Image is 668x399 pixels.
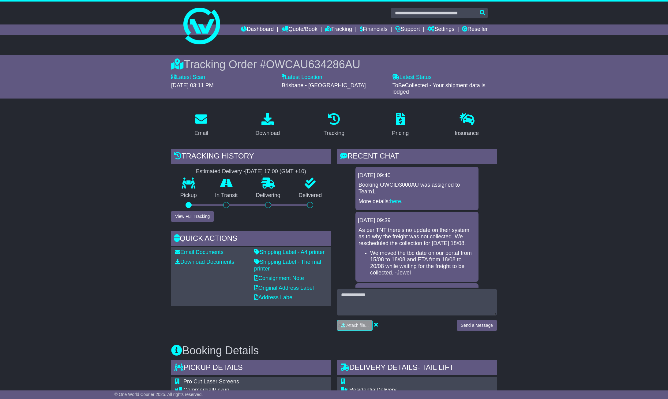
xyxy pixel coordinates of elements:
[175,259,234,265] a: Download Documents
[171,231,331,248] div: Quick Actions
[171,211,214,222] button: View Full Tracking
[254,285,314,291] a: Original Address Label
[392,129,409,137] div: Pricing
[392,74,432,81] label: Latest Status
[175,249,223,255] a: Email Documents
[245,168,306,175] div: [DATE] 17:00 (GMT +10)
[282,74,322,81] label: Latest Location
[171,192,206,199] p: Pickup
[171,345,497,357] h3: Booking Details
[247,192,290,199] p: Delivering
[462,24,488,35] a: Reseller
[114,392,203,397] span: © One World Courier 2025. All rights reserved.
[325,24,352,35] a: Tracking
[451,111,483,140] a: Insurance
[190,111,212,140] a: Email
[183,387,289,393] div: Pickup
[251,111,284,140] a: Download
[254,294,294,300] a: Address Label
[281,24,317,35] a: Quote/Book
[320,111,348,140] a: Tracking
[206,192,247,199] p: In Transit
[183,378,239,385] span: Pro Cut Laser Screens
[171,74,205,81] label: Latest Scan
[171,58,497,71] div: Tracking Order #
[358,198,475,205] p: More details: .
[392,82,486,95] span: ToBeCollected - Your shipment data is lodged
[349,387,467,393] div: Delivery
[194,129,208,137] div: Email
[358,227,475,247] p: As per TNT there's no update on their system as to why the freight was not collected. We reschedu...
[360,24,388,35] a: Financials
[427,24,454,35] a: Settings
[183,387,213,393] span: Commercial
[171,168,331,175] div: Estimated Delivery -
[370,250,476,276] li: We moved the tbc date on our portal from 15/08 to 18/08 and ETA from 18/08 to 20/08 while waiting...
[241,24,274,35] a: Dashboard
[418,363,454,371] span: - Tail Lift
[266,58,360,71] span: OWCAU634286AU
[457,320,497,331] button: Send a Message
[255,129,280,137] div: Download
[171,149,331,165] div: Tracking history
[455,129,479,137] div: Insurance
[171,82,214,88] span: [DATE] 03:11 PM
[349,387,377,393] span: Residential
[171,360,331,377] div: Pickup Details
[282,82,366,88] span: Brisbane - [GEOGRAPHIC_DATA]
[254,249,325,255] a: Shipping Label - A4 printer
[358,217,476,224] div: [DATE] 09:39
[388,111,413,140] a: Pricing
[390,198,401,204] a: here
[254,259,321,272] a: Shipping Label - Thermal printer
[358,182,475,195] p: Booking OWCID3000AU was assigned to Team1.
[290,192,331,199] p: Delivered
[395,24,420,35] a: Support
[324,129,344,137] div: Tracking
[358,172,476,179] div: [DATE] 09:40
[337,149,497,165] div: RECENT CHAT
[254,275,304,281] a: Consignment Note
[337,360,497,377] div: Delivery Details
